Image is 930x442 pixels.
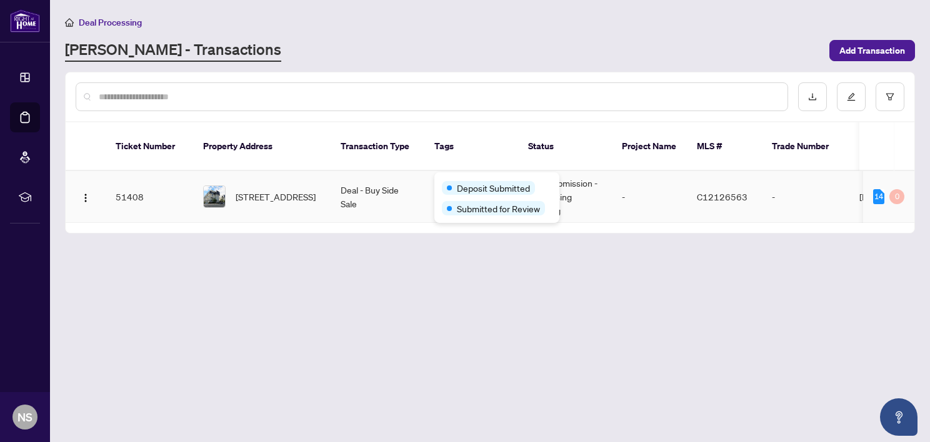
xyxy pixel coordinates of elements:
[762,122,849,171] th: Trade Number
[204,186,225,207] img: thumbnail-img
[457,202,540,215] span: Submitted for Review
[65,18,74,27] span: home
[17,408,32,426] span: NS
[106,122,193,171] th: Ticket Number
[839,41,905,61] span: Add Transaction
[837,82,866,111] button: edit
[106,171,193,223] td: 51408
[10,9,40,32] img: logo
[65,39,281,62] a: [PERSON_NAME] - Transactions
[847,92,856,101] span: edit
[81,193,91,203] img: Logo
[829,40,915,61] button: Add Transaction
[331,171,424,223] td: Deal - Buy Side Sale
[880,398,917,436] button: Open asap
[76,187,96,207] button: Logo
[876,82,904,111] button: filter
[193,122,331,171] th: Property Address
[697,191,747,202] span: C12126563
[687,122,762,171] th: MLS #
[424,122,518,171] th: Tags
[518,171,612,223] td: New Submission - Processing Pending
[612,122,687,171] th: Project Name
[518,122,612,171] th: Status
[236,190,316,204] span: [STREET_ADDRESS]
[457,181,530,195] span: Deposit Submitted
[798,82,827,111] button: download
[762,171,849,223] td: -
[873,189,884,204] div: 14
[889,189,904,204] div: 0
[79,17,142,28] span: Deal Processing
[808,92,817,101] span: download
[331,122,424,171] th: Transaction Type
[886,92,894,101] span: filter
[612,171,687,223] td: -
